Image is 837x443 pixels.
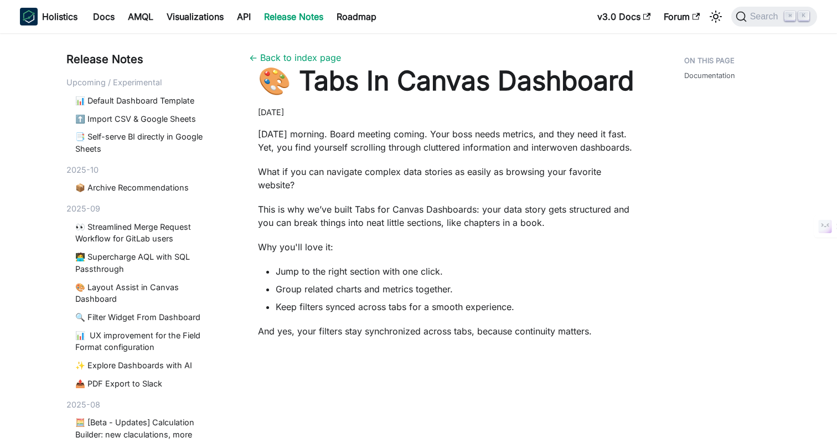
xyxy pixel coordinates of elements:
a: Forum [657,8,706,25]
kbd: K [798,11,809,21]
div: 2025-10 [66,164,223,176]
button: Switch between dark and light mode (currently light mode) [707,8,725,25]
a: 🧑‍💻 Supercharge AQL with SQL Passthrough [75,251,218,275]
a: 📤 PDF Export to Slack [75,378,218,390]
p: Why you'll love it: [258,240,640,254]
a: 📊 UX improvement for the Field Format configuration [75,329,218,353]
a: Roadmap [330,8,383,25]
img: Holistics [20,8,38,25]
kbd: ⌘ [784,11,795,21]
b: Holistics [42,10,77,23]
a: Visualizations [160,8,230,25]
a: ⬆️ Import CSV & Google Sheets [75,113,218,125]
time: [DATE] [258,107,284,117]
a: 📊 Default Dashboard Template [75,95,218,107]
li: Keep filters synced across tabs for a smooth experience. [276,300,640,313]
a: 🔍 Filter Widget From Dashboard [75,311,218,323]
a: v3.0 Docs [591,8,657,25]
a: 👀 Streamlined Merge Request Workflow for GitLab users [75,221,218,245]
a: Docs [86,8,121,25]
a: ✨ Explore Dashboards with AI [75,359,218,372]
a: 🎨 Layout Assist in Canvas Dashboard [75,281,218,305]
a: 📦 Archive Recommendations [75,182,218,194]
a: HolisticsHolistics [20,8,77,25]
p: [DATE] morning. Board meeting coming. Your boss needs metrics, and they need it fast. Yet, you fi... [258,127,640,154]
a: 📑 Self-serve BI directly in Google Sheets [75,131,218,154]
a: ← Back to index page [249,52,341,63]
a: Release Notes [257,8,330,25]
button: Search (Command+K) [731,7,817,27]
p: This is why we’ve built Tabs for Canvas Dashboards: your data story gets structured and you can b... [258,203,640,229]
div: 2025-08 [66,399,223,411]
p: What if you can navigate complex data stories as easily as browsing your favorite website? [258,165,640,192]
div: Upcoming / Experimental [66,76,223,89]
div: Release Notes [66,51,223,68]
nav: Blog recent posts navigation [66,51,223,443]
a: Documentation [684,70,735,81]
div: 2025-09 [66,203,223,215]
a: AMQL [121,8,160,25]
li: Group related charts and metrics together. [276,282,640,296]
a: API [230,8,257,25]
h1: 🎨 Tabs In Canvas Dashboard [258,64,640,97]
p: And yes, your filters stay synchronized across tabs, because continuity matters. [258,324,640,338]
li: Jump to the right section with one click. [276,265,640,278]
span: Search [747,12,785,22]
